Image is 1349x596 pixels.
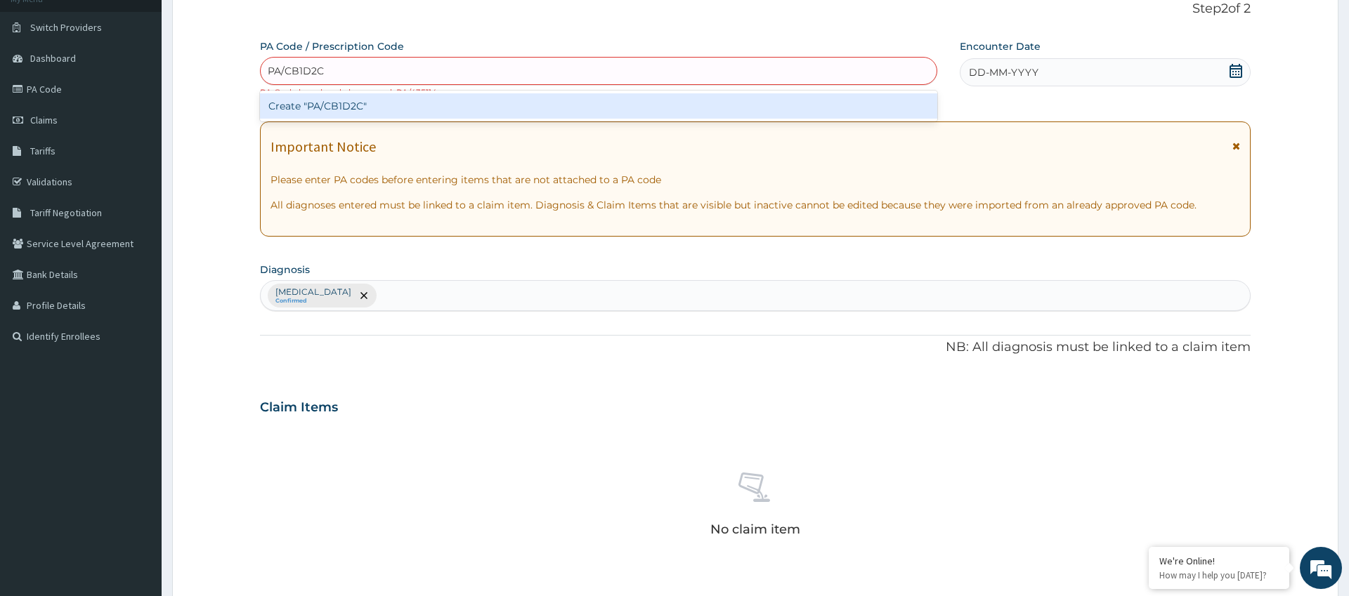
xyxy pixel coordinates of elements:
label: PA Code / Prescription Code [260,39,404,53]
div: Create "PA/CB1D2C" [260,93,937,119]
div: Chat with us now [73,79,236,97]
label: Diagnosis [260,263,310,277]
p: How may I help you today? [1159,569,1279,581]
p: NB: All diagnosis must be linked to a claim item [260,338,1250,357]
span: DD-MM-YYYY [969,65,1038,79]
h3: Claim Items [260,400,338,416]
span: Switch Providers [30,21,102,34]
p: Please enter PA codes before entering items that are not attached to a PA code [271,173,1239,187]
div: We're Online! [1159,555,1279,567]
span: We're online! [82,177,194,319]
p: Step 2 of 2 [260,1,1250,17]
label: Encounter Date [960,39,1041,53]
p: All diagnoses entered must be linked to a claim item. Diagnosis & Claim Items that are visible bu... [271,198,1239,212]
span: Dashboard [30,52,76,65]
span: Claims [30,114,58,126]
p: No claim item [710,522,800,536]
img: d_794563401_company_1708531726252_794563401 [26,70,57,105]
small: PA Code has already been used: PA/435114 [260,87,437,98]
div: Minimize live chat window [230,7,264,41]
textarea: Type your message and hit 'Enter' [7,383,268,432]
span: Tariff Negotiation [30,206,102,219]
span: Tariffs [30,145,56,157]
h1: Important Notice [271,139,376,154]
